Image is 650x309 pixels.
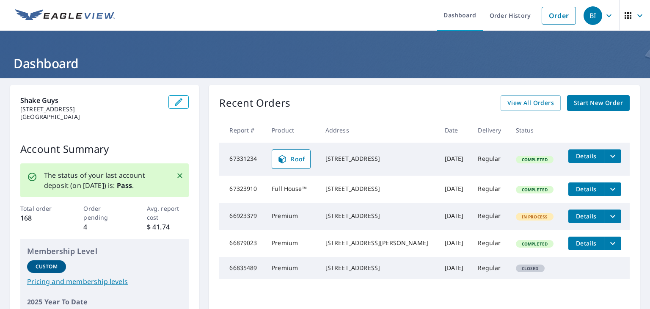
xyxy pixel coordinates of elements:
[265,176,319,203] td: Full House™
[265,257,319,279] td: Premium
[219,203,265,230] td: 66923379
[573,185,599,193] span: Details
[574,98,623,108] span: Start New Order
[219,143,265,176] td: 67331234
[568,237,604,250] button: detailsBtn-66879023
[319,118,438,143] th: Address
[507,98,554,108] span: View All Orders
[27,297,182,307] p: 2025 Year To Date
[438,230,471,257] td: [DATE]
[83,222,126,232] p: 4
[20,113,162,121] p: [GEOGRAPHIC_DATA]
[219,257,265,279] td: 66835489
[325,212,431,220] div: [STREET_ADDRESS]
[219,118,265,143] th: Report #
[573,152,599,160] span: Details
[568,149,604,163] button: detailsBtn-67331234
[20,213,63,223] p: 168
[325,239,431,247] div: [STREET_ADDRESS][PERSON_NAME]
[27,276,182,287] a: Pricing and membership levels
[438,143,471,176] td: [DATE]
[501,95,561,111] a: View All Orders
[471,176,509,203] td: Regular
[325,185,431,193] div: [STREET_ADDRESS]
[15,9,115,22] img: EV Logo
[584,6,602,25] div: BI
[542,7,576,25] a: Order
[265,118,319,143] th: Product
[20,105,162,113] p: [STREET_ADDRESS]
[471,230,509,257] td: Regular
[36,263,58,270] p: Custom
[471,203,509,230] td: Regular
[471,143,509,176] td: Regular
[325,264,431,272] div: [STREET_ADDRESS]
[174,170,185,181] button: Close
[517,157,553,163] span: Completed
[20,204,63,213] p: Total order
[27,246,182,257] p: Membership Level
[20,141,189,157] p: Account Summary
[219,176,265,203] td: 67323910
[219,95,290,111] p: Recent Orders
[219,230,265,257] td: 66879023
[147,204,189,222] p: Avg. report cost
[147,222,189,232] p: $ 41.74
[272,149,311,169] a: Roof
[604,237,621,250] button: filesDropdownBtn-66879023
[517,241,553,247] span: Completed
[265,203,319,230] td: Premium
[568,182,604,196] button: detailsBtn-67323910
[277,154,305,164] span: Roof
[471,257,509,279] td: Regular
[438,203,471,230] td: [DATE]
[438,257,471,279] td: [DATE]
[10,55,640,72] h1: Dashboard
[567,95,630,111] a: Start New Order
[573,212,599,220] span: Details
[509,118,562,143] th: Status
[265,230,319,257] td: Premium
[117,181,132,190] b: Pass
[325,154,431,163] div: [STREET_ADDRESS]
[20,95,162,105] p: Shake Guys
[604,149,621,163] button: filesDropdownBtn-67331234
[517,265,544,271] span: Closed
[604,210,621,223] button: filesDropdownBtn-66923379
[44,170,166,190] p: The status of your last account deposit (on [DATE]) is: .
[573,239,599,247] span: Details
[83,204,126,222] p: Order pending
[517,214,553,220] span: In Process
[517,187,553,193] span: Completed
[438,118,471,143] th: Date
[568,210,604,223] button: detailsBtn-66923379
[471,118,509,143] th: Delivery
[438,176,471,203] td: [DATE]
[604,182,621,196] button: filesDropdownBtn-67323910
